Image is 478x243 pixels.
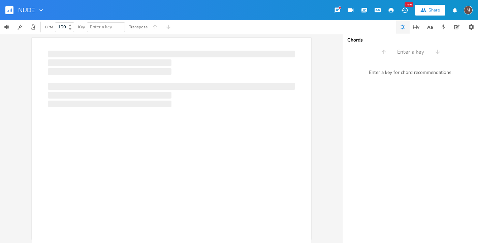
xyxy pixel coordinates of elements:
div: mirano [464,6,473,15]
button: New [398,4,411,16]
span: Enter a key [397,48,424,56]
button: M [464,2,473,18]
span: Enter a key [90,24,112,30]
button: Share [415,5,445,16]
div: Share [428,7,440,13]
span: NUDE [18,7,35,13]
div: New [405,2,413,7]
div: Chords [347,38,474,43]
div: Key [78,25,85,29]
div: BPM [45,25,53,29]
div: Enter a key for chord recommendations. [343,65,478,80]
div: Transpose [129,25,148,29]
